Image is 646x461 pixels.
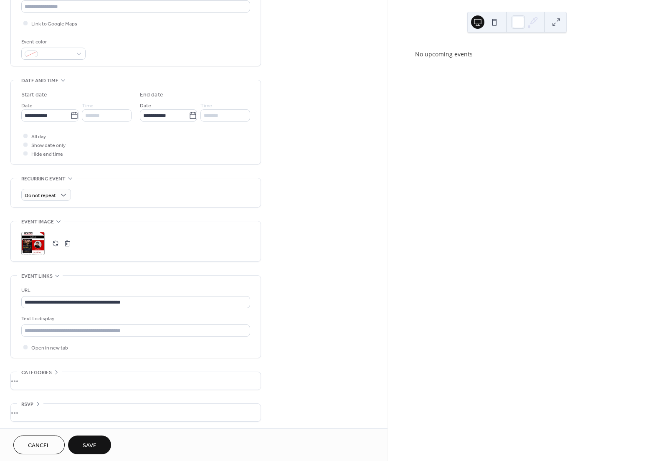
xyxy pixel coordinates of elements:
div: No upcoming events [415,50,619,58]
div: ; [21,232,45,255]
div: Start date [21,91,47,99]
div: ••• [11,372,261,390]
span: Show date only [31,141,66,150]
div: ••• [11,404,261,421]
span: Save [83,441,96,450]
span: All day [31,132,46,141]
span: Event image [21,218,54,226]
span: Cancel [28,441,50,450]
span: Link to Google Maps [31,20,77,28]
div: Text to display [21,314,248,323]
span: Event links [21,272,53,281]
span: Open in new tab [31,344,68,352]
span: Time [82,101,94,110]
span: Date and time [21,76,58,85]
button: Save [68,436,111,454]
span: RSVP [21,400,33,409]
span: Date [140,101,151,110]
span: Time [200,101,212,110]
span: Categories [21,368,52,377]
span: Hide end time [31,150,63,159]
span: Recurring event [21,175,66,183]
span: Date [21,101,33,110]
span: Do not repeat [25,191,56,200]
button: Cancel [13,436,65,454]
div: Event color [21,38,84,46]
div: End date [140,91,163,99]
div: URL [21,286,248,295]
